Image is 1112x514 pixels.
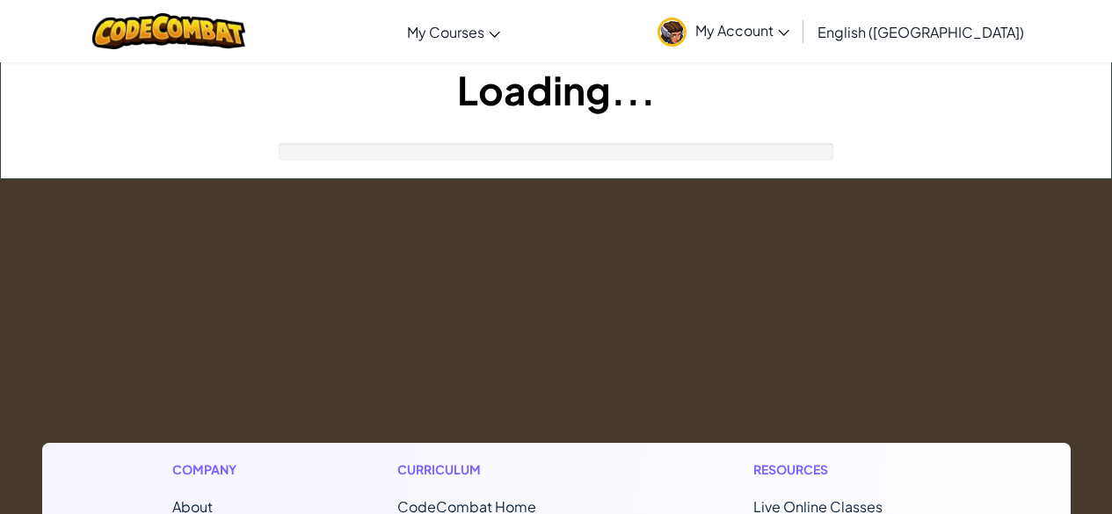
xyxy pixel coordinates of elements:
span: My Account [695,21,789,40]
a: My Account [649,4,798,59]
a: My Courses [398,8,509,55]
span: English ([GEOGRAPHIC_DATA]) [818,23,1024,41]
a: English ([GEOGRAPHIC_DATA]) [809,8,1033,55]
h1: Company [172,460,254,479]
span: My Courses [407,23,484,41]
h1: Curriculum [397,460,610,479]
h1: Resources [753,460,941,479]
img: avatar [658,18,687,47]
h1: Loading... [1,62,1111,117]
img: CodeCombat logo [92,13,246,49]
